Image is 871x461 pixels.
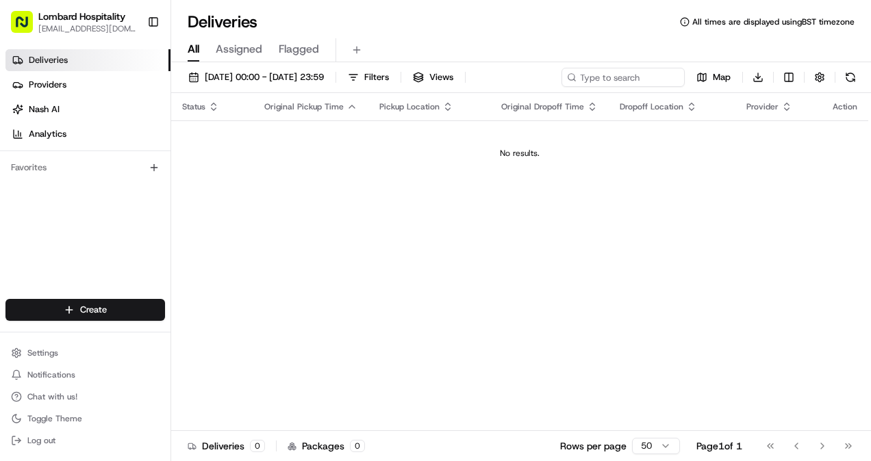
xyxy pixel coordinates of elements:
button: Create [5,299,165,321]
button: Notifications [5,365,165,384]
span: Status [182,101,205,112]
div: 📗 [14,43,25,54]
p: Rows per page [560,439,627,453]
span: [DATE] 00:00 - [DATE] 23:59 [205,71,324,83]
button: Lombard Hospitality[EMAIL_ADDRESS][DOMAIN_NAME] [5,5,142,38]
span: All times are displayed using BST timezone [692,16,855,27]
div: Action [833,101,857,112]
span: Knowledge Base [27,42,105,55]
button: Settings [5,343,165,363]
div: Packages [288,439,365,453]
span: Filters [364,71,389,83]
span: Settings [27,347,58,358]
span: Toggle Theme [27,413,82,424]
button: Log out [5,431,165,450]
div: Deliveries [188,439,265,453]
a: 📗Knowledge Base [8,36,110,61]
button: Map [690,68,737,87]
button: Filters [342,68,395,87]
button: Refresh [841,68,860,87]
span: Original Dropoff Time [501,101,584,112]
span: Original Pickup Time [264,101,344,112]
span: API Documentation [129,42,220,55]
span: Create [80,304,107,316]
span: Pickup Location [379,101,440,112]
a: Nash AI [5,98,171,120]
button: Chat with us! [5,387,165,406]
span: Provider [746,101,779,112]
span: Notifications [27,369,75,380]
span: Dropoff Location [620,101,683,112]
div: 0 [350,440,365,452]
a: Providers [5,74,171,96]
button: Views [407,68,459,87]
div: Page 1 of 1 [696,439,742,453]
button: Lombard Hospitality [38,10,125,23]
div: Favorites [5,157,165,179]
span: Deliveries [29,54,68,66]
div: 0 [250,440,265,452]
span: Views [429,71,453,83]
span: Analytics [29,128,66,140]
a: 💻API Documentation [110,36,225,61]
button: [DATE] 00:00 - [DATE] 23:59 [182,68,330,87]
span: Nash AI [29,103,60,116]
h1: Deliveries [188,11,257,33]
span: Log out [27,435,55,446]
span: Pylon [136,75,166,85]
button: [EMAIL_ADDRESS][DOMAIN_NAME] [38,23,136,34]
div: No results. [177,148,863,159]
button: Toggle Theme [5,409,165,428]
span: Map [713,71,731,83]
span: Flagged [279,41,319,57]
div: 💻 [116,43,127,54]
span: Chat with us! [27,391,77,402]
a: Deliveries [5,49,171,71]
span: Assigned [216,41,262,57]
span: All [188,41,199,57]
a: Powered byPylon [97,75,166,85]
a: Analytics [5,123,171,145]
span: Providers [29,79,66,91]
input: Type to search [561,68,685,87]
